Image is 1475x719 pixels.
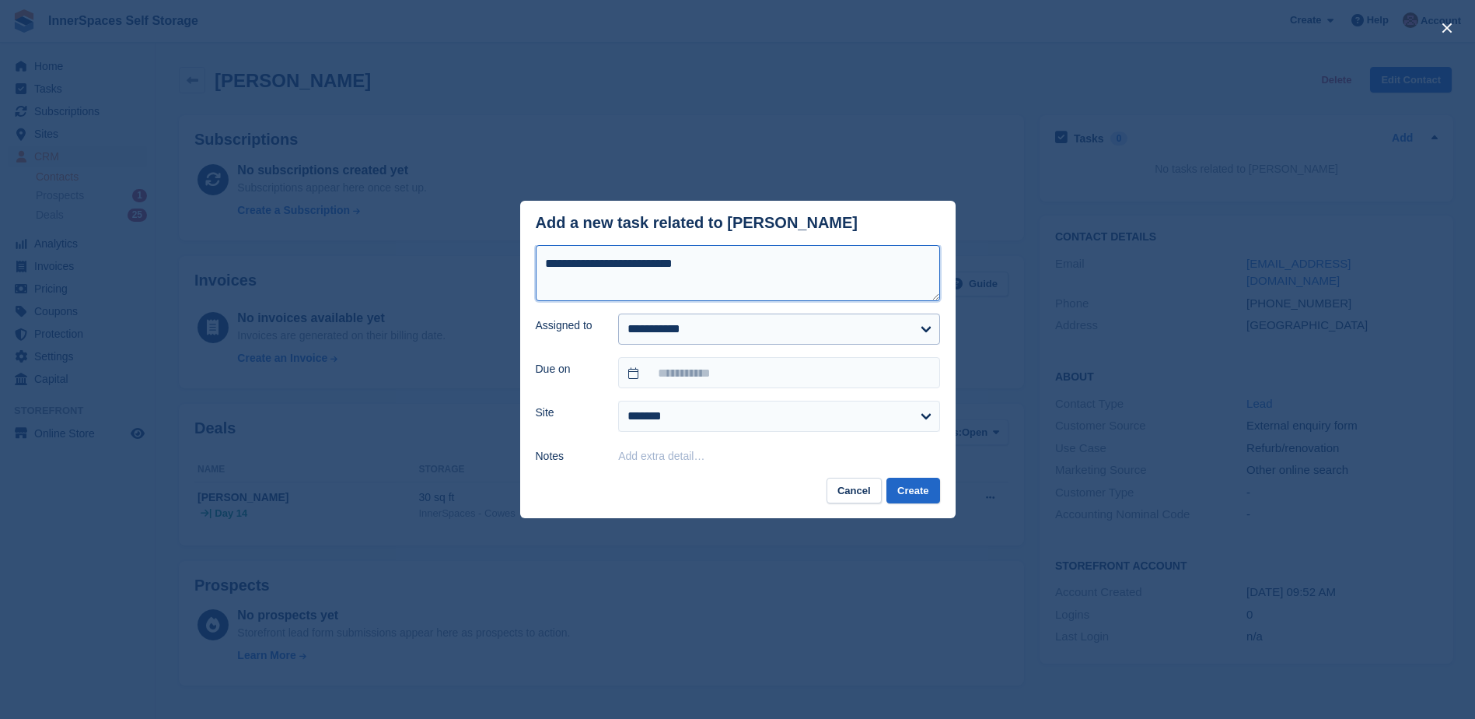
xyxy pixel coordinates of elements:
button: close [1435,16,1459,40]
button: Add extra detail… [618,450,704,462]
button: Create [886,478,939,503]
label: Due on [536,361,600,377]
button: Cancel [827,478,882,503]
label: Notes [536,448,600,465]
label: Site [536,405,600,421]
div: Add a new task related to [PERSON_NAME] [536,214,858,232]
label: Assigned to [536,317,600,334]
